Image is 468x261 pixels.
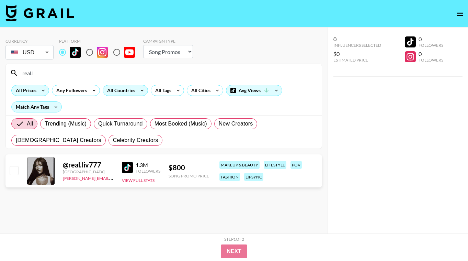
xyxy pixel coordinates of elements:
[419,36,443,43] div: 0
[113,136,158,144] span: Celebrity Creators
[333,36,381,43] div: 0
[97,47,108,58] img: Instagram
[63,174,164,181] a: [PERSON_NAME][EMAIL_ADDRESS][DOMAIN_NAME]
[70,47,81,58] img: TikTok
[5,39,54,44] div: Currency
[226,85,282,96] div: Avg Views
[219,161,260,169] div: makeup & beauty
[419,51,443,57] div: 0
[143,39,193,44] div: Campaign Type
[169,173,209,178] div: Song Promo Price
[151,85,173,96] div: All Tags
[12,102,61,112] div: Match Any Tags
[419,43,443,48] div: Followers
[63,161,114,169] div: @ real.liv777
[18,67,318,78] input: Search by User Name
[290,161,302,169] div: pov
[419,57,443,63] div: Followers
[155,120,207,128] span: Most Booked (Music)
[52,85,89,96] div: Any Followers
[221,244,247,258] button: Next
[98,120,143,128] span: Quick Turnaround
[333,43,381,48] div: Influencers Selected
[122,178,155,183] button: View Full Stats
[27,120,33,128] span: All
[224,237,244,242] div: Step 1 of 2
[264,161,286,169] div: lifestyle
[45,120,87,128] span: Trending (Music)
[136,168,160,174] div: Followers
[333,51,381,57] div: $0
[333,57,381,63] div: Estimated Price
[103,85,137,96] div: All Countries
[219,120,253,128] span: New Creators
[244,173,263,181] div: lipsync
[63,169,114,174] div: [GEOGRAPHIC_DATA]
[169,163,209,172] div: $ 800
[16,136,101,144] span: [DEMOGRAPHIC_DATA] Creators
[7,46,52,58] div: USD
[5,5,74,21] img: Grail Talent
[136,162,160,168] div: 1.3M
[59,39,140,44] div: Platform
[187,85,212,96] div: All Cities
[124,47,135,58] img: YouTube
[219,173,240,181] div: fashion
[453,7,467,21] button: open drawer
[122,162,133,173] img: TikTok
[12,85,38,96] div: All Prices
